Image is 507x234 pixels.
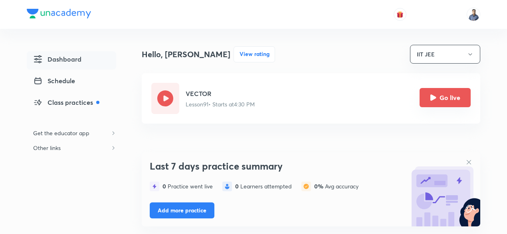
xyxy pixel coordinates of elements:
span: 0% [314,182,325,190]
h6: Other links [27,140,67,155]
button: Add more practice [150,202,214,218]
h5: VECTOR [186,89,255,98]
a: Company Logo [27,9,91,20]
span: 0 [235,182,240,190]
a: Dashboard [27,51,116,70]
img: avatar [396,11,404,18]
span: Schedule [33,76,75,86]
button: IIT JEE [410,45,480,64]
button: View rating [234,46,275,62]
div: Practice went live [162,183,213,190]
button: Go live [420,88,471,107]
h4: Hello, [PERSON_NAME] [142,48,230,60]
img: statistics [150,182,159,191]
img: statistics [222,182,232,191]
a: Class practices [27,94,116,113]
span: Dashboard [33,54,81,64]
h3: Last 7 days practice summary [150,160,404,172]
img: bg [408,154,480,226]
h6: Get the educator app [27,126,96,140]
span: Class practices [33,98,99,107]
img: Company Logo [27,9,91,18]
span: 0 [162,182,168,190]
img: statistics [301,182,311,191]
div: Avg accuracy [314,183,358,190]
img: Rajiv Kumar Tiwari [467,8,480,21]
p: Lesson 91 • Starts at 4:30 PM [186,100,255,108]
button: avatar [394,8,406,21]
div: Learners attempted [235,183,292,190]
a: Schedule [27,73,116,91]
